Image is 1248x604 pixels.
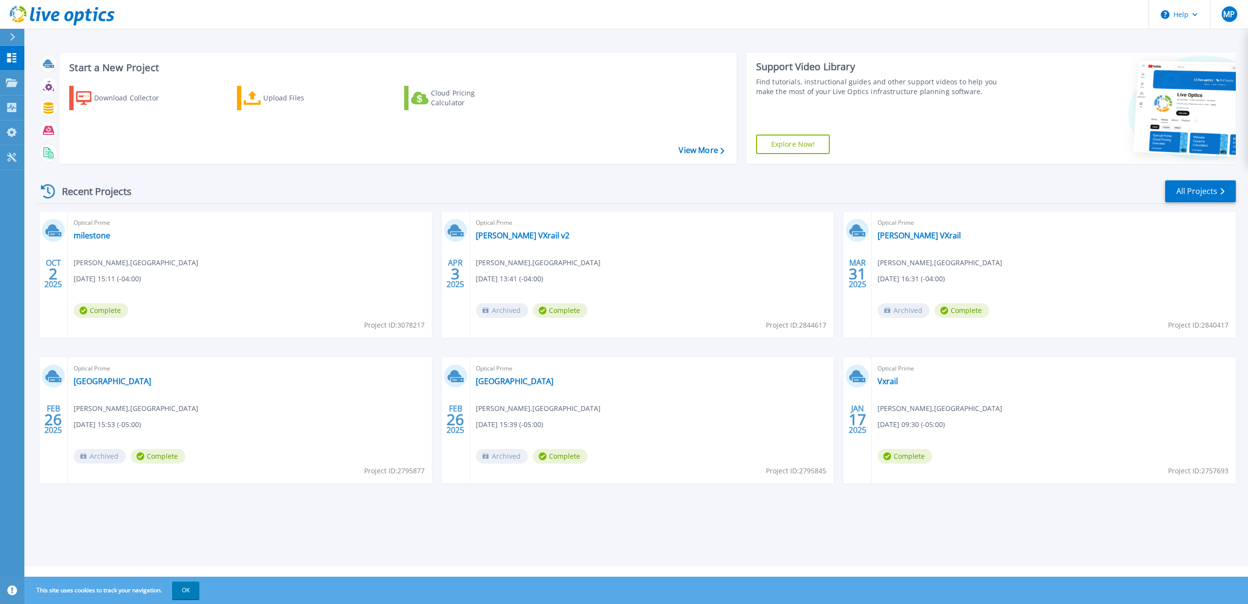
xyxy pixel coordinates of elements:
[44,402,62,437] div: FEB 2025
[848,256,867,292] div: MAR 2025
[476,403,601,414] span: [PERSON_NAME] , [GEOGRAPHIC_DATA]
[1168,466,1228,476] span: Project ID: 2757693
[756,135,830,154] a: Explore Now!
[364,466,425,476] span: Project ID: 2795877
[756,77,1009,97] div: Find tutorials, instructional guides and other support videos to help you make the most of your L...
[877,273,945,284] span: [DATE] 16:31 (-04:00)
[533,449,587,464] span: Complete
[69,62,724,73] h3: Start a New Project
[364,320,425,331] span: Project ID: 3078217
[447,415,464,424] span: 26
[849,415,866,424] span: 17
[877,231,961,240] a: [PERSON_NAME] VXrail
[849,270,866,278] span: 31
[44,256,62,292] div: OCT 2025
[38,179,145,203] div: Recent Projects
[69,86,178,110] a: Download Collector
[74,273,141,284] span: [DATE] 15:11 (-04:00)
[1165,180,1236,202] a: All Projects
[74,376,151,386] a: [GEOGRAPHIC_DATA]
[49,270,58,278] span: 2
[756,60,1009,73] div: Support Video Library
[877,303,930,318] span: Archived
[74,303,128,318] span: Complete
[476,303,528,318] span: Archived
[446,402,465,437] div: FEB 2025
[476,449,528,464] span: Archived
[476,273,543,284] span: [DATE] 13:41 (-04:00)
[94,88,172,108] div: Download Collector
[533,303,587,318] span: Complete
[877,449,932,464] span: Complete
[74,363,426,374] span: Optical Prime
[451,270,460,278] span: 3
[74,403,198,414] span: [PERSON_NAME] , [GEOGRAPHIC_DATA]
[476,419,543,430] span: [DATE] 15:39 (-05:00)
[877,403,1002,414] span: [PERSON_NAME] , [GEOGRAPHIC_DATA]
[935,303,989,318] span: Complete
[476,257,601,268] span: [PERSON_NAME] , [GEOGRAPHIC_DATA]
[476,217,828,228] span: Optical Prime
[431,88,509,108] div: Cloud Pricing Calculator
[1223,10,1235,18] span: MP
[74,449,126,464] span: Archived
[263,88,341,108] div: Upload Files
[877,363,1230,374] span: Optical Prime
[74,217,426,228] span: Optical Prime
[877,217,1230,228] span: Optical Prime
[172,582,199,599] button: OK
[27,582,199,599] span: This site uses cookies to track your navigation.
[74,257,198,268] span: [PERSON_NAME] , [GEOGRAPHIC_DATA]
[848,402,867,437] div: JAN 2025
[1168,320,1228,331] span: Project ID: 2840417
[877,376,898,386] a: Vxrail
[476,363,828,374] span: Optical Prime
[766,466,826,476] span: Project ID: 2795845
[237,86,346,110] a: Upload Files
[877,419,945,430] span: [DATE] 09:30 (-05:00)
[877,257,1002,268] span: [PERSON_NAME] , [GEOGRAPHIC_DATA]
[131,449,185,464] span: Complete
[74,231,110,240] a: milestone
[446,256,465,292] div: APR 2025
[679,146,724,155] a: View More
[74,419,141,430] span: [DATE] 15:53 (-05:00)
[766,320,826,331] span: Project ID: 2844617
[476,376,553,386] a: [GEOGRAPHIC_DATA]
[404,86,513,110] a: Cloud Pricing Calculator
[44,415,62,424] span: 26
[476,231,569,240] a: [PERSON_NAME] VXrail v2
